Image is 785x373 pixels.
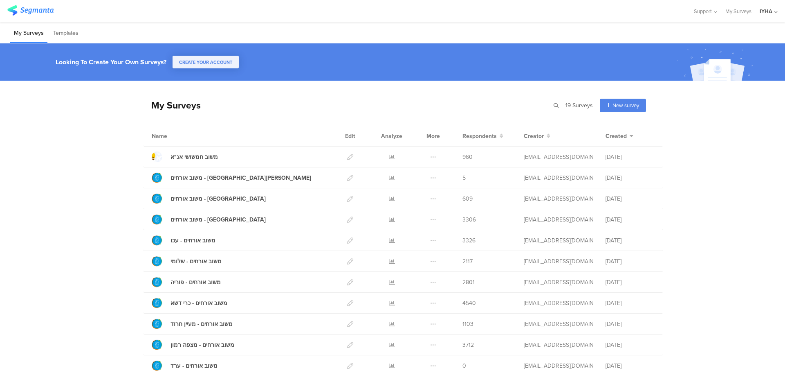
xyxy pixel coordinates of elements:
[152,277,221,287] a: משוב אורחים - פוריה
[173,56,239,68] button: CREATE YOUR ACCOUNT
[462,236,475,245] span: 3326
[462,299,476,307] span: 4540
[524,257,593,266] div: ofir@iyha.org.il
[674,46,758,83] img: create_account_image.svg
[170,362,218,370] div: משוב אורחים - ערד
[143,98,201,112] div: My Surveys
[606,257,655,266] div: [DATE]
[462,153,473,161] span: 960
[462,320,473,328] span: 1103
[152,193,266,204] a: משוב אורחים - [GEOGRAPHIC_DATA]
[606,236,655,245] div: [DATE]
[524,299,593,307] div: ofir@iyha.org.il
[612,102,639,109] span: New survey
[170,153,218,161] div: משוב חמשושי אנ"א
[152,132,201,140] div: Name
[524,174,593,182] div: ofir@iyha.org.il
[462,341,474,349] span: 3712
[694,7,712,15] span: Support
[462,132,497,140] span: Respondents
[462,215,476,224] span: 3306
[152,235,215,246] a: משוב אורחים - עכו
[606,153,655,161] div: [DATE]
[462,194,473,203] span: 609
[152,151,218,162] a: משוב חמשושי אנ"א
[170,299,227,307] div: משוב אורחים - כרי דשא
[524,132,544,140] span: Creator
[606,174,655,182] div: [DATE]
[341,126,359,146] div: Edit
[170,341,234,349] div: משוב אורחים - מצפה רמון
[462,278,475,287] span: 2801
[606,132,633,140] button: Created
[524,362,593,370] div: ofir@iyha.org.il
[152,360,218,371] a: משוב אורחים - ערד
[170,278,221,287] div: משוב אורחים - פוריה
[565,101,593,110] span: 19 Surveys
[424,126,442,146] div: More
[152,172,311,183] a: משוב אורחים - [GEOGRAPHIC_DATA][PERSON_NAME]
[606,215,655,224] div: [DATE]
[524,236,593,245] div: ofir@iyha.org.il
[379,126,404,146] div: Analyze
[152,319,233,329] a: משוב אורחים - מעיין חרוד
[170,174,311,182] div: משוב אורחים - פתח תקווה
[152,214,266,225] a: משוב אורחים - [GEOGRAPHIC_DATA]
[560,101,564,110] span: |
[152,256,222,267] a: משוב אורחים - שלומי
[179,59,232,66] span: CREATE YOUR ACCOUNT
[606,194,655,203] div: [DATE]
[462,132,503,140] button: Respondents
[524,132,550,140] button: Creator
[606,341,655,349] div: [DATE]
[462,257,473,266] span: 2117
[524,278,593,287] div: ofir@iyha.org.il
[170,194,266,203] div: משוב אורחים - תל חי
[152,339,234,350] a: משוב אורחים - מצפה רמון
[462,174,466,182] span: 5
[7,5,54,16] img: segmanta logo
[170,320,233,328] div: משוב אורחים - מעיין חרוד
[606,132,627,140] span: Created
[524,320,593,328] div: ofir@iyha.org.il
[170,215,266,224] div: משוב אורחים - חיפה
[49,24,82,43] li: Templates
[606,320,655,328] div: [DATE]
[152,298,227,308] a: משוב אורחים - כרי דשא
[606,278,655,287] div: [DATE]
[56,57,166,67] div: Looking To Create Your Own Surveys?
[760,7,772,15] div: IYHA
[170,257,222,266] div: משוב אורחים - שלומי
[170,236,215,245] div: משוב אורחים - עכו
[606,299,655,307] div: [DATE]
[524,194,593,203] div: ofir@iyha.org.il
[606,362,655,370] div: [DATE]
[524,153,593,161] div: ofir@iyha.org.il
[524,215,593,224] div: ofir@iyha.org.il
[462,362,466,370] span: 0
[524,341,593,349] div: ofir@iyha.org.il
[10,24,47,43] li: My Surveys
